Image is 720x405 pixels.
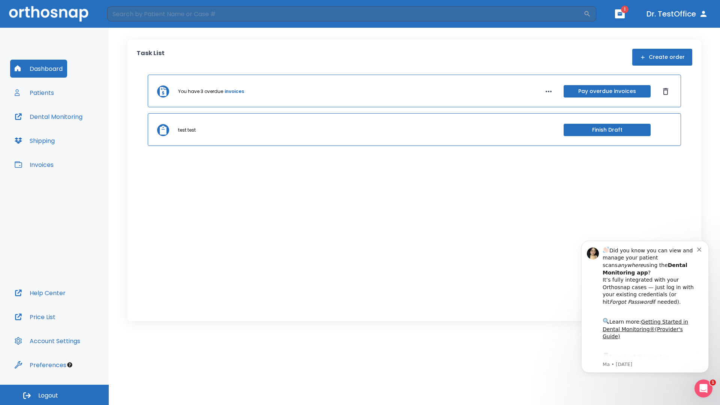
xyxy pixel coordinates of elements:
[10,284,70,302] button: Help Center
[178,88,223,95] p: You have 3 overdue
[10,356,71,374] button: Preferences
[643,7,711,21] button: Dr. TestOffice
[136,49,165,66] p: Task List
[38,391,58,400] span: Logout
[564,124,651,136] button: Finish Draft
[9,6,88,21] img: Orthosnap
[694,379,712,397] iframe: Intercom live chat
[564,85,651,97] button: Pay overdue invoices
[33,118,127,156] div: Download the app: | ​ Let us know if you need help getting started!
[10,332,85,350] button: Account Settings
[621,6,628,13] span: 1
[660,85,672,97] button: Dismiss
[66,361,73,368] div: Tooltip anchor
[127,12,133,18] button: Dismiss notification
[33,127,127,134] p: Message from Ma, sent 5w ago
[10,308,60,326] button: Price List
[107,6,583,21] input: Search by Patient Name or Case #
[10,132,59,150] button: Shipping
[33,120,99,133] a: App Store
[10,84,58,102] button: Patients
[570,234,720,377] iframe: Intercom notifications message
[10,108,87,126] button: Dental Monitoring
[710,379,716,385] span: 1
[225,88,244,95] a: invoices
[178,127,196,133] p: test test
[10,60,67,78] button: Dashboard
[10,156,58,174] button: Invoices
[632,49,692,66] button: Create order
